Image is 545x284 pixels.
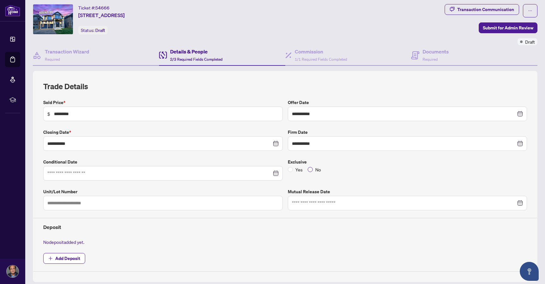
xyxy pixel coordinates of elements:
[47,110,50,117] span: $
[78,11,125,19] span: [STREET_ADDRESS]
[483,23,533,33] span: Submit for Admin Review
[33,4,73,34] img: IMG-S12411930_1.jpg
[43,223,527,231] h4: Deposit
[423,57,438,62] span: Required
[295,48,347,55] h4: Commission
[43,158,283,165] label: Conditional Date
[43,129,283,136] label: Closing Date
[5,5,20,16] img: logo
[423,48,449,55] h4: Documents
[43,188,283,195] label: Unit/Lot Number
[295,57,347,62] span: 1/1 Required Fields Completed
[445,4,519,15] button: Transaction Communication
[288,99,527,106] label: Offer Date
[293,166,305,173] span: Yes
[78,26,108,34] div: Status:
[55,253,80,263] span: Add Deposit
[525,38,535,45] span: Draft
[45,57,60,62] span: Required
[43,81,527,91] h2: Trade Details
[95,28,105,33] span: Draft
[170,48,222,55] h4: Details & People
[520,262,539,281] button: Open asap
[43,253,85,264] button: Add Deposit
[528,9,532,13] span: ellipsis
[95,5,110,11] span: 54666
[45,48,89,55] h4: Transaction Wizard
[288,188,527,195] label: Mutual Release Date
[78,4,110,11] div: Ticket #:
[7,265,19,277] img: Profile Icon
[43,239,84,245] span: No deposit added yet.
[170,57,222,62] span: 2/3 Required Fields Completed
[288,129,527,136] label: Firm Date
[313,166,323,173] span: No
[43,99,283,106] label: Sold Price
[48,256,53,261] span: plus
[288,158,527,165] label: Exclusive
[457,4,514,15] div: Transaction Communication
[479,22,537,33] button: Submit for Admin Review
